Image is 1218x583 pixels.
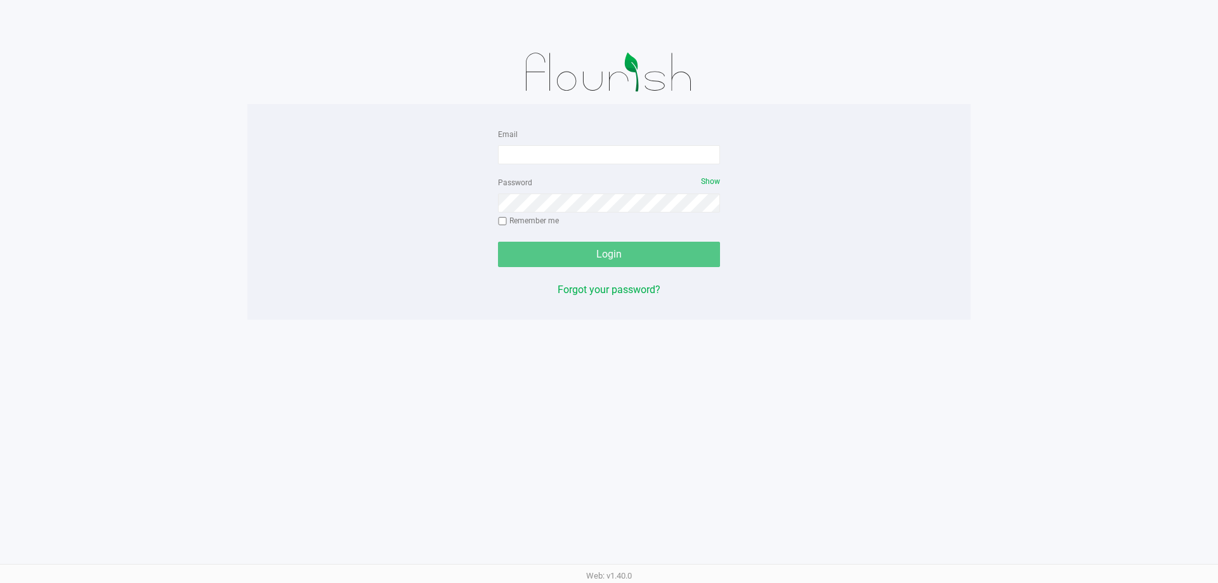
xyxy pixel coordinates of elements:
label: Password [498,177,532,188]
span: Web: v1.40.0 [586,571,632,580]
label: Email [498,129,518,140]
span: Show [701,177,720,186]
input: Remember me [498,217,507,226]
label: Remember me [498,215,559,226]
button: Forgot your password? [558,282,660,298]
